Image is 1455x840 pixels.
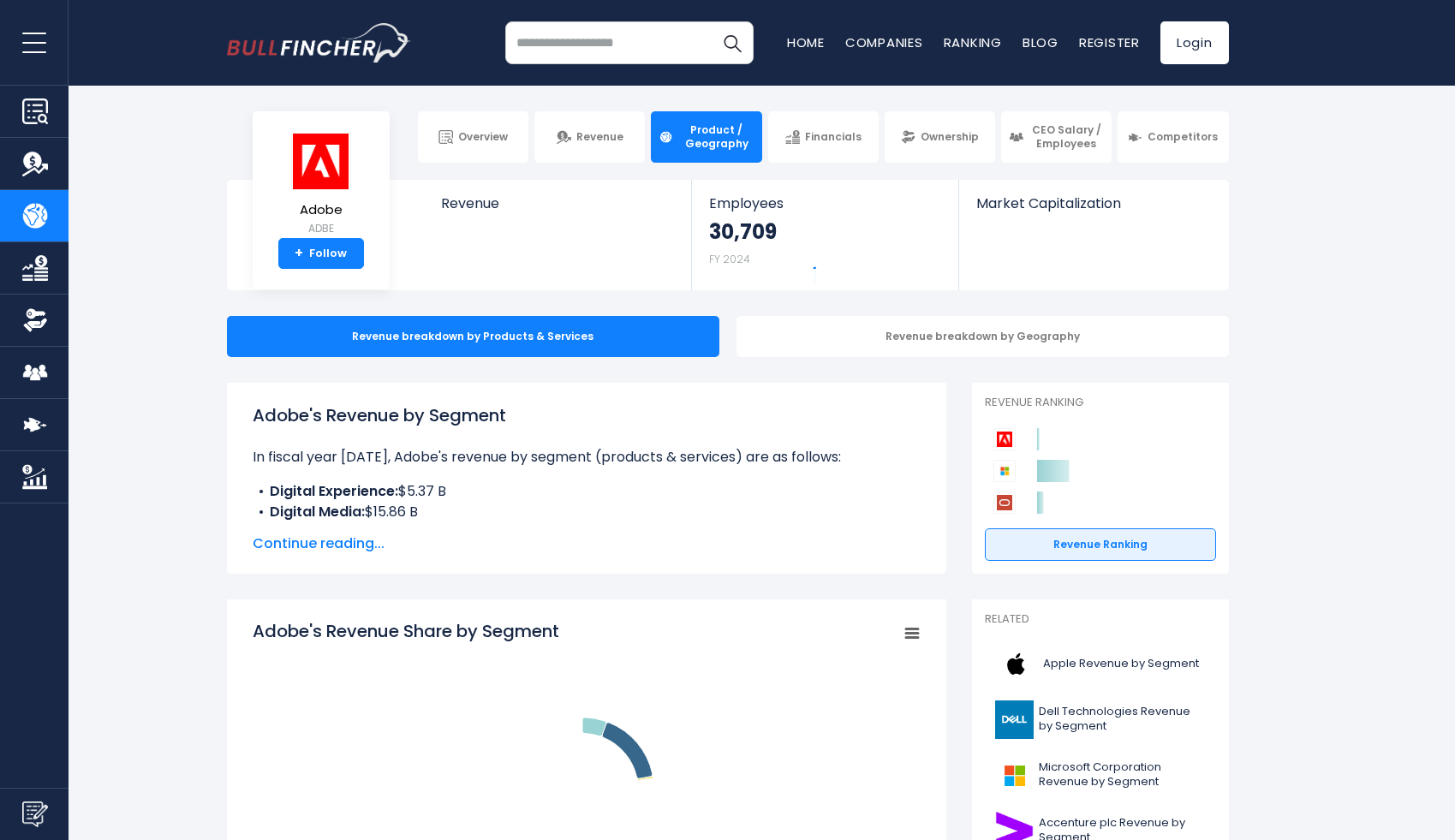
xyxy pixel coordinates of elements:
[253,481,921,502] li: $5.37 B
[985,640,1216,688] a: Apple Revenue by Segment
[1043,657,1199,671] span: Apple Revenue by Segment
[1029,123,1104,150] span: CEO Salary / Employees
[576,130,623,144] span: Revenue
[678,123,754,150] span: Product / Geography
[290,132,352,239] a: Adobe ADBE
[805,130,862,144] span: Financials
[1039,760,1206,789] span: Microsoft Corporation Revenue by Segment
[458,130,508,144] span: Overview
[921,130,979,144] span: Ownership
[768,111,879,163] a: Financials
[253,533,921,554] span: Continue reading...
[736,316,1229,357] div: Revenue breakdown by Geography
[253,619,559,643] tspan: Adobe's Revenue Share by Segment
[709,252,750,266] small: FY 2024
[1039,705,1206,734] span: Dell Technologies Revenue by Segment
[692,180,958,290] a: Employees 30,709 FY 2024
[885,111,995,163] a: Ownership
[253,502,921,522] li: $15.86 B
[1118,111,1228,163] a: Competitors
[1148,130,1218,144] span: Competitors
[534,111,645,163] a: Revenue
[651,111,761,163] a: Product / Geography
[253,402,921,428] h1: Adobe's Revenue by Segment
[270,502,365,521] b: Digital Media:
[227,23,411,63] img: bullfincher logo
[1023,33,1058,51] a: Blog
[995,756,1034,795] img: MSFT logo
[944,33,1002,51] a: Ranking
[993,428,1016,450] img: Adobe competitors logo
[22,307,48,333] img: Ownership
[227,316,719,357] div: Revenue breakdown by Products & Services
[441,195,675,211] span: Revenue
[295,246,303,261] strong: +
[993,491,1016,514] img: Oracle Corporation competitors logo
[278,238,364,269] a: +Follow
[985,752,1216,799] a: Microsoft Corporation Revenue by Segment
[253,447,921,468] p: In fiscal year [DATE], Adobe's revenue by segment (products & services) are as follows:
[709,218,777,245] strong: 30,709
[787,33,825,51] a: Home
[711,21,754,64] button: Search
[1079,33,1140,51] a: Register
[424,180,692,241] a: Revenue
[985,612,1216,627] p: Related
[291,221,351,236] small: ADBE
[985,396,1216,410] p: Revenue Ranking
[709,195,941,211] span: Employees
[418,111,528,163] a: Overview
[995,700,1034,739] img: DELL logo
[985,696,1216,743] a: Dell Technologies Revenue by Segment
[959,180,1226,241] a: Market Capitalization
[227,23,411,63] a: Go to homepage
[1001,111,1112,163] a: CEO Salary / Employees
[993,460,1016,482] img: Microsoft Corporation competitors logo
[985,528,1216,561] a: Revenue Ranking
[291,203,351,217] span: Adobe
[995,645,1038,683] img: AAPL logo
[1160,21,1229,64] a: Login
[976,195,1209,211] span: Market Capitalization
[270,481,398,501] b: Digital Experience:
[845,33,923,51] a: Companies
